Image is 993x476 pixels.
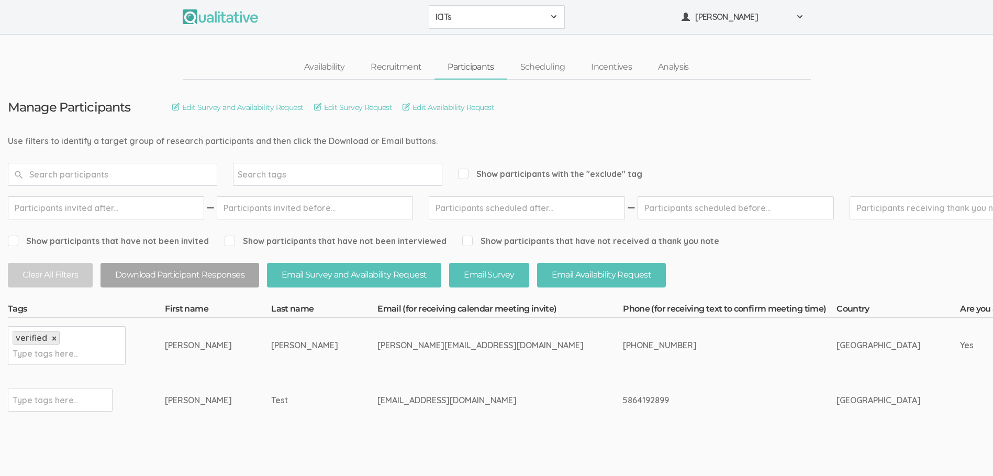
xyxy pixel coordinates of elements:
span: ICITs [436,11,544,23]
a: Analysis [645,56,702,79]
input: Participants invited after... [8,196,204,219]
th: First name [165,303,271,318]
a: Edit Availability Request [403,102,494,113]
th: Last name [271,303,377,318]
span: [PERSON_NAME] [695,11,789,23]
a: Availability [291,56,358,79]
button: [PERSON_NAME] [675,5,811,29]
span: Show participants that have not received a thank you note [462,235,719,247]
th: Tags [8,303,165,318]
div: 5864192899 [623,394,797,406]
span: verified [16,333,47,343]
div: [GEOGRAPHIC_DATA] [836,394,921,406]
a: Scheduling [507,56,578,79]
a: × [52,334,57,343]
button: ICITs [429,5,565,29]
button: Download Participant Responses [101,263,259,287]
span: Show participants that have not been interviewed [225,235,447,247]
button: Email Survey [449,263,529,287]
span: Show participants with the "exclude" tag [458,168,642,180]
span: Show participants that have not been invited [8,235,209,247]
button: Email Survey and Availability Request [267,263,441,287]
a: Recruitment [358,56,434,79]
input: Participants scheduled after... [429,196,625,219]
div: Test [271,394,338,406]
img: dash.svg [626,196,637,219]
th: Email (for receiving calendar meeting invite) [377,303,623,318]
a: Edit Survey and Availability Request [172,102,304,113]
iframe: Chat Widget [941,426,993,476]
div: [EMAIL_ADDRESS][DOMAIN_NAME] [377,394,584,406]
div: [PERSON_NAME] [165,339,232,351]
img: dash.svg [205,196,216,219]
button: Email Availability Request [537,263,666,287]
th: Phone (for receiving text to confirm meeting time) [623,303,836,318]
a: Incentives [578,56,645,79]
div: [PERSON_NAME] [165,394,232,406]
input: Search participants [8,163,217,186]
input: Participants scheduled before... [638,196,834,219]
th: Country [836,303,960,318]
button: Clear All Filters [8,263,93,287]
div: [GEOGRAPHIC_DATA] [836,339,921,351]
input: Participants invited before... [217,196,413,219]
div: [PHONE_NUMBER] [623,339,797,351]
a: Edit Survey Request [314,102,392,113]
input: Type tags here... [13,393,78,407]
h3: Manage Participants [8,101,130,114]
img: Qualitative [183,9,258,24]
input: Search tags [238,168,303,181]
a: Participants [434,56,507,79]
div: [PERSON_NAME][EMAIL_ADDRESS][DOMAIN_NAME] [377,339,584,351]
div: [PERSON_NAME] [271,339,338,351]
input: Type tags here... [13,347,78,360]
